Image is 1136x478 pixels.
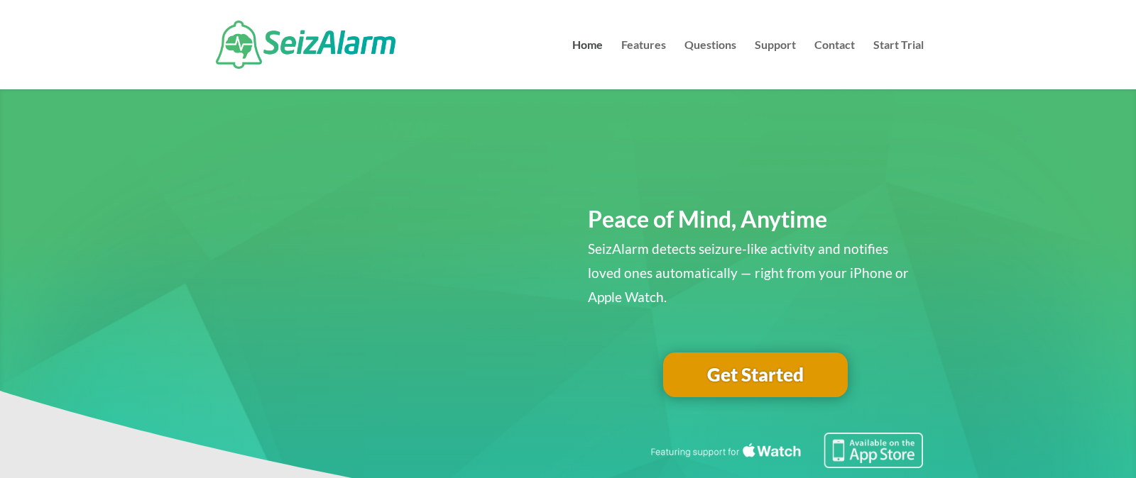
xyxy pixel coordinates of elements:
a: Support [755,40,796,89]
a: Get Started [663,352,848,398]
a: Contact [814,40,855,89]
img: SeizAlarm [216,21,395,69]
a: Home [572,40,603,89]
a: Featuring seizure detection support for the Apple Watch [648,455,924,471]
span: Peace of Mind, Anytime [588,205,827,233]
a: Features [621,40,666,89]
span: SeizAlarm detects seizure-like activity and notifies loved ones automatically — right from your i... [588,240,909,305]
a: Start Trial [873,40,924,89]
img: Seizure detection available in the Apple App Store. [648,433,924,468]
a: Questions [684,40,736,89]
